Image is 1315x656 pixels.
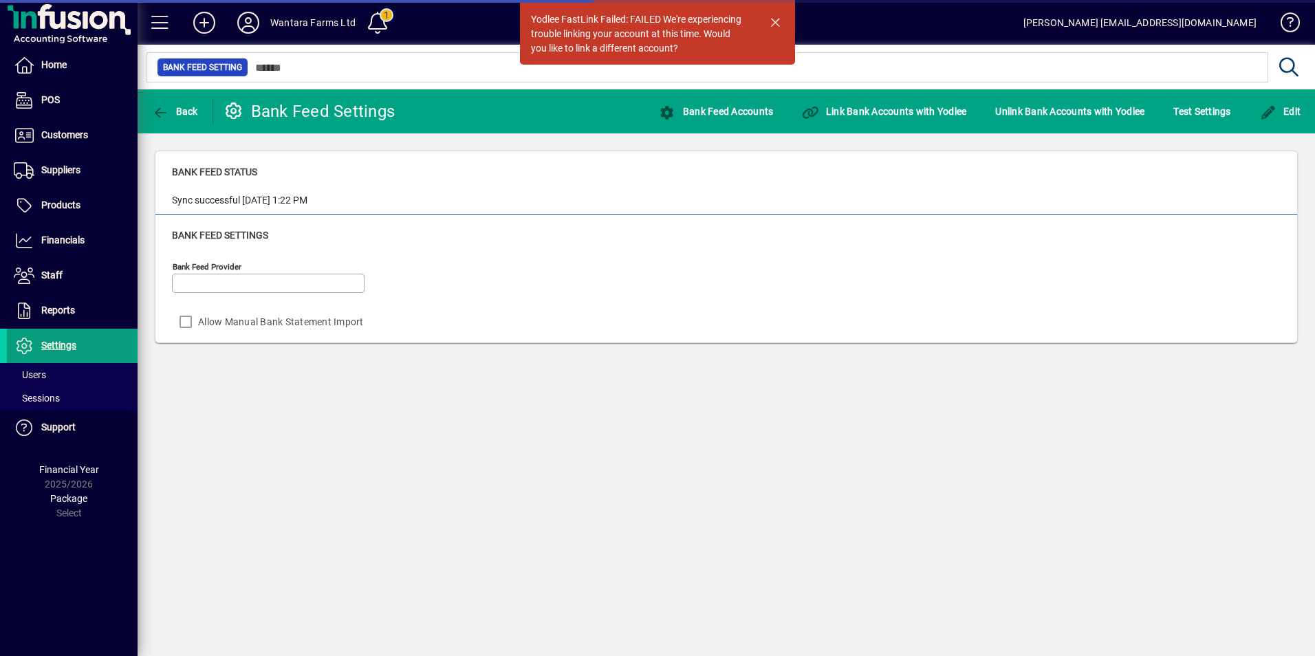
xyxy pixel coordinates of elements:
span: POS [41,94,60,105]
span: Products [41,199,80,210]
div: [PERSON_NAME] [EMAIL_ADDRESS][DOMAIN_NAME] [1023,12,1257,34]
a: Support [7,411,138,445]
button: Unlink Bank Accounts with Yodlee [992,99,1148,124]
button: Test Settings [1170,99,1234,124]
span: Bank Feed Accounts [659,106,773,117]
span: Back [152,106,198,117]
span: Support [41,422,76,433]
span: Financials [41,234,85,245]
span: Reports [41,305,75,316]
span: Settings [41,340,76,351]
span: Bank Feed Setting [163,61,242,74]
button: Bank Feed Accounts [655,99,776,124]
button: Profile [226,10,270,35]
a: Reports [7,294,138,328]
a: Staff [7,259,138,293]
a: Suppliers [7,153,138,188]
button: Edit [1257,99,1305,124]
button: Link Bank Accounts with Yodlee [798,99,970,124]
span: Staff [41,270,63,281]
span: Users [14,369,46,380]
a: Home [7,48,138,83]
span: Edit [1260,106,1301,117]
a: Customers [7,118,138,153]
span: Package [50,493,87,504]
span: Home [41,59,67,70]
span: Suppliers [41,164,80,175]
span: Test Settings [1173,100,1230,122]
app-page-header-button: Back [138,99,213,124]
button: Back [149,99,202,124]
div: Bank Feed Settings [224,100,395,122]
a: POS [7,83,138,118]
span: Link Bank Accounts with Yodlee [802,106,966,117]
a: Products [7,188,138,223]
a: Knowledge Base [1270,3,1298,47]
mat-label: Bank Feed Provider [173,262,241,272]
div: Sync successful [DATE] 1:22 PM [172,193,307,208]
span: Sessions [14,393,60,404]
a: Financials [7,223,138,258]
a: Users [7,363,138,386]
span: Customers [41,129,88,140]
span: Bank Feed Status [172,166,257,177]
span: Unlink Bank Accounts with Yodlee [995,100,1144,122]
button: Add [182,10,226,35]
a: Sessions [7,386,138,410]
span: Bank Feed Settings [172,230,268,241]
span: Financial Year [39,464,99,475]
div: Wantara Farms Ltd [270,12,356,34]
